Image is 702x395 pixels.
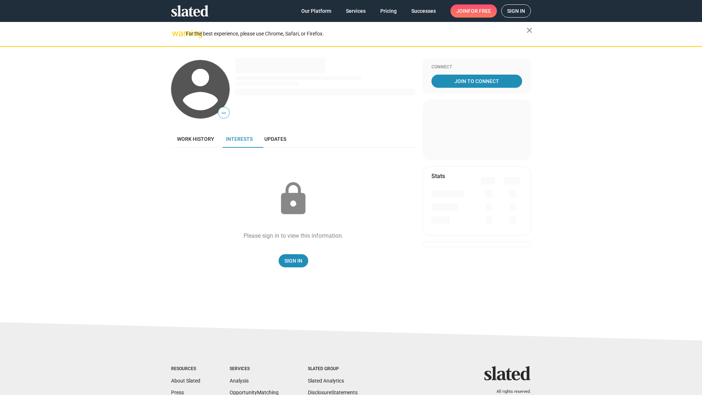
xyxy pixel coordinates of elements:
[346,4,366,18] span: Services
[171,366,200,372] div: Resources
[226,136,253,142] span: Interests
[308,378,344,384] a: Slated Analytics
[411,4,436,18] span: Successes
[301,4,331,18] span: Our Platform
[525,26,534,35] mat-icon: close
[171,378,200,384] a: About Slated
[186,29,526,39] div: For the best experience, please use Chrome, Safari, or Firefox.
[284,254,302,267] span: Sign In
[230,366,279,372] div: Services
[279,254,308,267] a: Sign In
[218,108,229,118] span: —
[405,4,442,18] a: Successes
[258,130,292,148] a: Updates
[230,378,249,384] a: Analysis
[501,4,531,18] a: Sign in
[264,136,286,142] span: Updates
[340,4,371,18] a: Services
[433,75,521,88] span: Join To Connect
[308,366,358,372] div: Slated Group
[431,75,522,88] a: Join To Connect
[220,130,258,148] a: Interests
[171,130,220,148] a: Work history
[456,4,491,18] span: Join
[468,4,491,18] span: for free
[244,232,343,240] div: Please sign in to view this information.
[380,4,397,18] span: Pricing
[431,172,445,180] mat-card-title: Stats
[507,5,525,17] span: Sign in
[295,4,337,18] a: Our Platform
[177,136,214,142] span: Work history
[275,181,312,217] mat-icon: lock
[450,4,497,18] a: Joinfor free
[431,64,522,70] div: Connect
[374,4,403,18] a: Pricing
[172,29,181,38] mat-icon: warning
